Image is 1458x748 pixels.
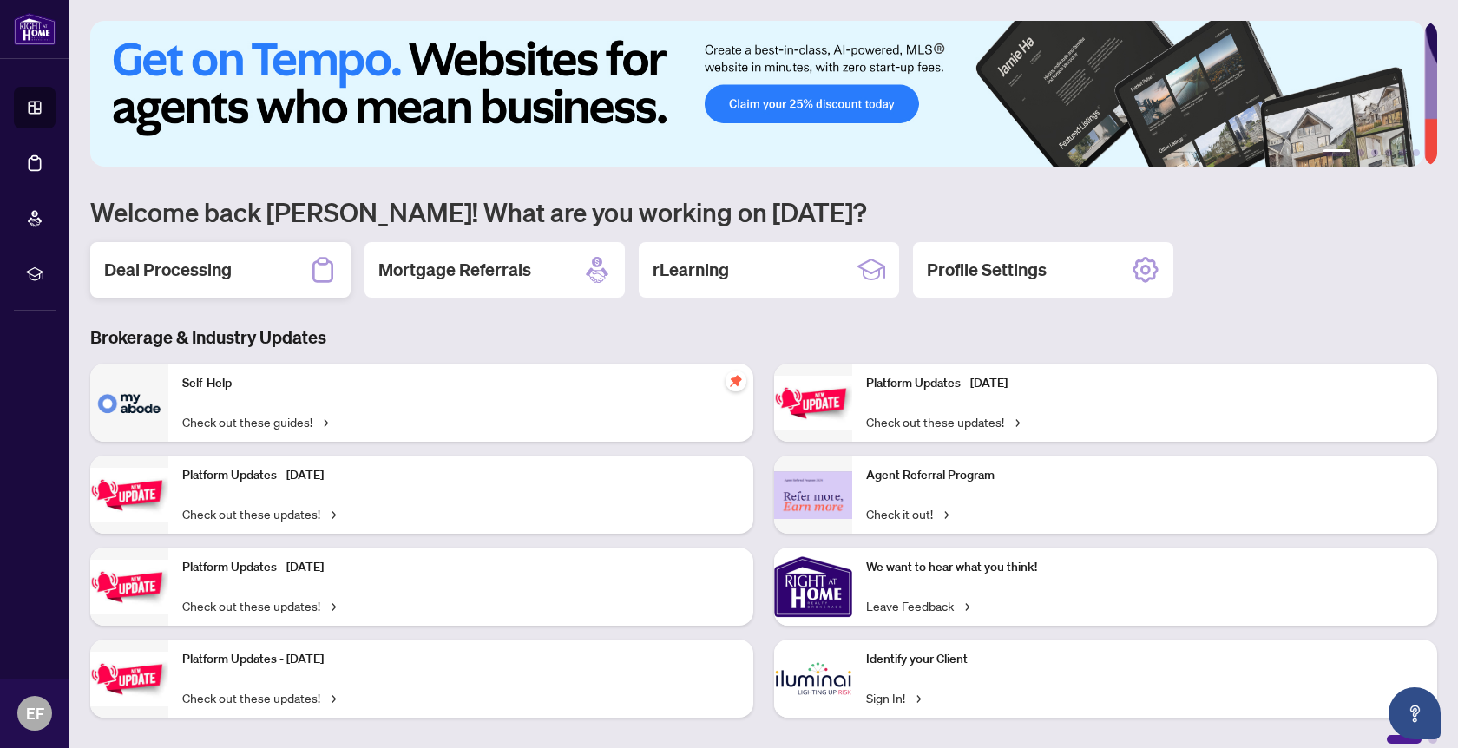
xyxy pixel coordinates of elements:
[1371,149,1378,156] button: 3
[327,504,336,523] span: →
[1323,149,1350,156] button: 1
[912,688,921,707] span: →
[327,596,336,615] span: →
[90,652,168,706] img: Platform Updates - July 8, 2025
[182,504,336,523] a: Check out these updates!→
[14,13,56,45] img: logo
[866,650,1423,669] p: Identify your Client
[90,364,168,442] img: Self-Help
[182,688,336,707] a: Check out these updates!→
[774,471,852,519] img: Agent Referral Program
[182,412,328,431] a: Check out these guides!→
[927,258,1047,282] h2: Profile Settings
[866,412,1020,431] a: Check out these updates!→
[26,701,44,725] span: EF
[866,374,1423,393] p: Platform Updates - [DATE]
[866,596,969,615] a: Leave Feedback→
[90,468,168,522] img: Platform Updates - September 16, 2025
[182,374,739,393] p: Self-Help
[1357,149,1364,156] button: 2
[774,640,852,718] img: Identify your Client
[726,371,746,391] span: pushpin
[90,325,1437,350] h3: Brokerage & Industry Updates
[961,596,969,615] span: →
[104,258,232,282] h2: Deal Processing
[182,466,739,485] p: Platform Updates - [DATE]
[774,376,852,430] img: Platform Updates - June 23, 2025
[90,195,1437,228] h1: Welcome back [PERSON_NAME]! What are you working on [DATE]?
[866,688,921,707] a: Sign In!→
[182,558,739,577] p: Platform Updates - [DATE]
[1413,149,1420,156] button: 6
[866,504,949,523] a: Check it out!→
[774,548,852,626] img: We want to hear what you think!
[940,504,949,523] span: →
[90,21,1424,167] img: Slide 0
[866,466,1423,485] p: Agent Referral Program
[182,650,739,669] p: Platform Updates - [DATE]
[327,688,336,707] span: →
[1011,412,1020,431] span: →
[866,558,1423,577] p: We want to hear what you think!
[1389,687,1441,739] button: Open asap
[1399,149,1406,156] button: 5
[90,560,168,614] img: Platform Updates - July 21, 2025
[1385,149,1392,156] button: 4
[182,596,336,615] a: Check out these updates!→
[319,412,328,431] span: →
[653,258,729,282] h2: rLearning
[378,258,531,282] h2: Mortgage Referrals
